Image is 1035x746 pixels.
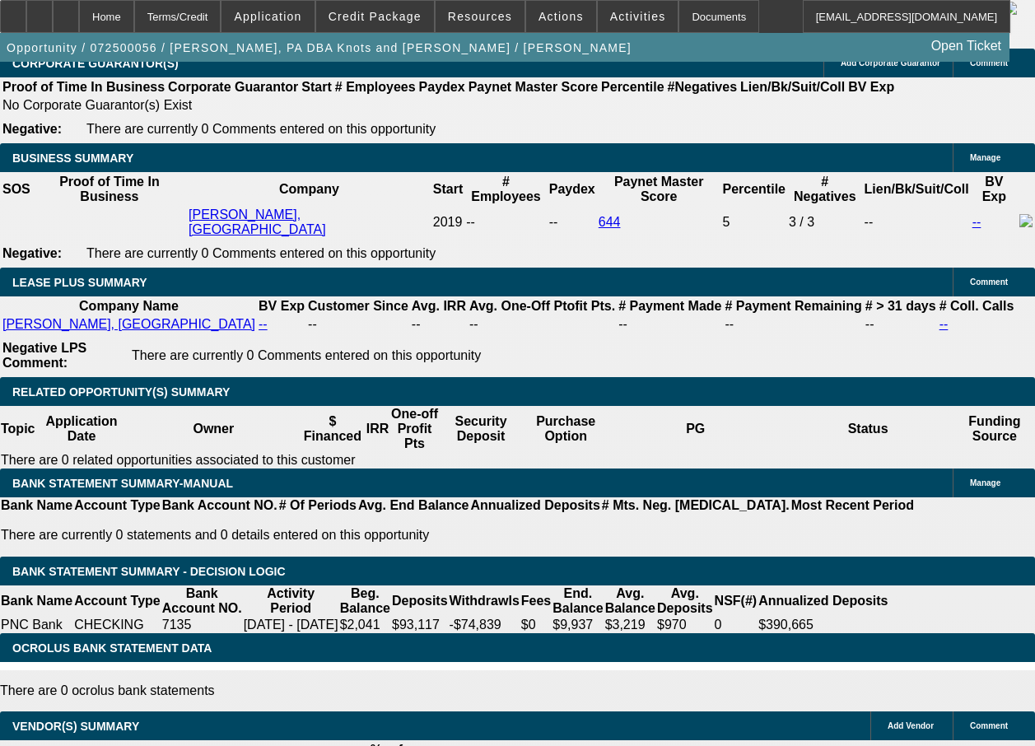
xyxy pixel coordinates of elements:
b: # Negatives [794,175,856,203]
th: Withdrawls [449,585,520,617]
span: RELATED OPPORTUNITY(S) SUMMARY [12,385,230,399]
td: $0 [520,617,552,633]
span: There are currently 0 Comments entered on this opportunity [86,122,436,136]
b: Percentile [601,80,664,94]
th: Beg. Balance [339,585,391,617]
span: Bank Statement Summary - Decision Logic [12,565,286,578]
td: $3,219 [604,617,656,633]
th: Activity Period [243,585,339,617]
td: $970 [656,617,714,633]
div: 3 / 3 [789,215,861,230]
b: BV Exp [982,175,1006,203]
b: Start [433,182,463,196]
b: Corporate Guarantor [168,80,298,94]
th: Account Type [73,497,161,514]
td: 0 [714,617,758,633]
span: BUSINESS SUMMARY [12,152,133,165]
b: Paydex [549,182,595,196]
span: Manage [970,153,1000,162]
th: NSF(#) [714,585,758,617]
a: 644 [599,215,621,229]
th: Funding Source [954,406,1035,452]
span: VENDOR(S) SUMMARY [12,720,139,733]
th: Proof of Time In Business [2,79,166,96]
b: Company Name [79,299,179,313]
td: -- [548,207,596,238]
span: Add Vendor [888,721,934,730]
b: Lien/Bk/Suit/Coll [740,80,845,94]
th: One-off Profit Pts [389,406,439,452]
th: Avg. End Balance [357,497,470,514]
th: $ Financed [300,406,366,452]
b: Company [279,182,339,196]
button: Resources [436,1,524,32]
b: Start [301,80,331,94]
td: 7135 [161,617,243,633]
img: linkedin-icon.png [1004,2,1017,15]
b: Lien/Bk/Suit/Coll [865,182,969,196]
td: 2019 [432,207,464,238]
button: Application [221,1,314,32]
div: $390,665 [758,618,888,632]
b: Paydex [419,80,465,94]
th: PG [609,406,781,452]
th: Owner [128,406,300,452]
b: # Coll. Calls [939,299,1014,313]
span: There are currently 0 Comments entered on this opportunity [132,348,481,362]
b: Avg. IRR [412,299,466,313]
th: End. Balance [552,585,604,617]
th: Account Type [73,585,161,617]
th: Bank Account NO. [161,497,278,514]
span: LEASE PLUS SUMMARY [12,276,147,289]
b: Paynet Master Score [469,80,598,94]
b: BV Exp [848,80,894,94]
img: facebook-icon.png [1019,214,1033,227]
td: -- [725,316,863,333]
span: Credit Package [329,10,422,23]
th: Annualized Deposits [758,585,888,617]
b: #Negatives [668,80,738,94]
th: Proof of Time In Business [33,174,186,205]
span: Manage [970,478,1000,487]
span: Opportunity / 072500056 / [PERSON_NAME], PA DBA Knots and [PERSON_NAME] / [PERSON_NAME] [7,41,632,54]
b: Negative: [2,122,62,136]
th: # Mts. Neg. [MEDICAL_DATA]. [601,497,790,514]
b: Customer Since [308,299,408,313]
td: -- [865,316,937,333]
b: Paynet Master Score [614,175,704,203]
span: There are currently 0 Comments entered on this opportunity [86,246,436,260]
b: # Payment Made [618,299,721,313]
b: Avg. One-Off Ptofit Pts. [469,299,615,313]
th: Avg. Deposits [656,585,714,617]
b: # Employees [471,175,540,203]
span: Add Corporate Guarantor [841,58,940,68]
th: Deposits [391,585,449,617]
b: Negative LPS Comment: [2,341,86,370]
span: Resources [448,10,512,23]
td: $93,117 [391,617,449,633]
span: Comment [970,721,1008,730]
td: -- [307,316,409,333]
td: CHECKING [73,617,161,633]
button: Actions [526,1,596,32]
b: # Payment Remaining [725,299,862,313]
span: Comment [970,58,1008,68]
b: BV Exp [259,299,305,313]
a: [PERSON_NAME], [GEOGRAPHIC_DATA] [189,207,326,236]
td: [DATE] - [DATE] [243,617,339,633]
td: $2,041 [339,617,391,633]
a: [PERSON_NAME], [GEOGRAPHIC_DATA] [2,317,255,331]
th: Status [781,406,953,452]
b: # Employees [335,80,416,94]
td: -- [618,316,722,333]
span: -- [466,215,475,229]
a: Open Ticket [925,32,1008,60]
th: # Of Periods [278,497,357,514]
th: Bank Account NO. [161,585,243,617]
span: Activities [610,10,666,23]
a: -- [939,317,949,331]
th: Purchase Option [522,406,609,452]
th: Security Deposit [440,406,523,452]
b: # > 31 days [865,299,936,313]
td: -- [864,207,970,238]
